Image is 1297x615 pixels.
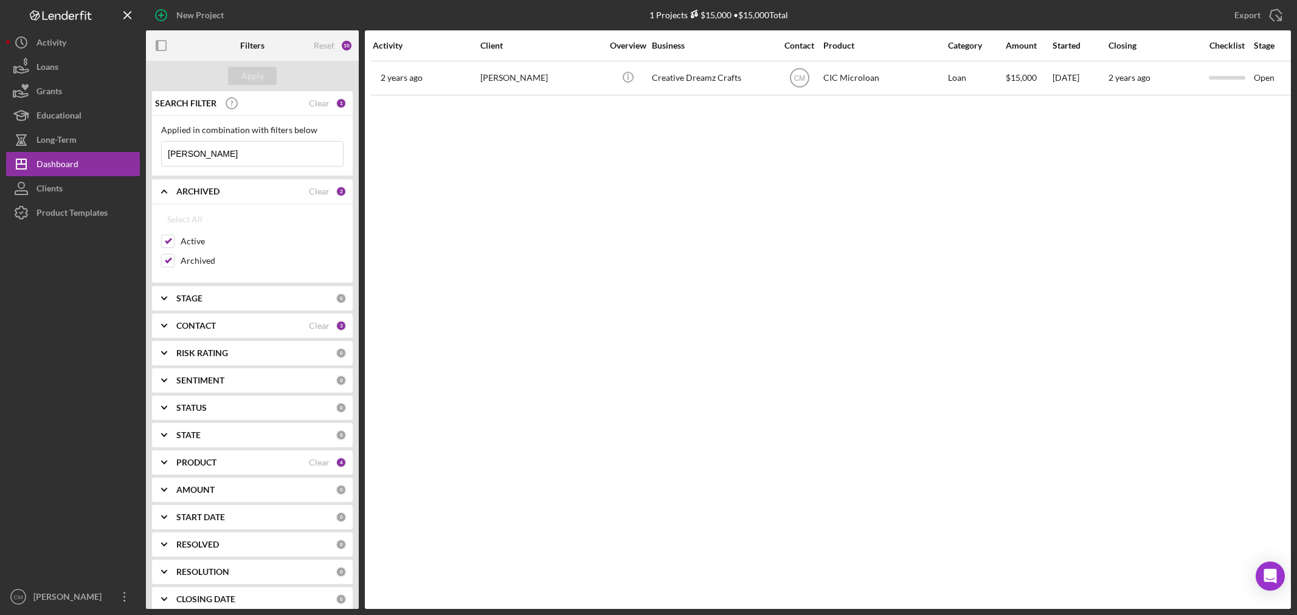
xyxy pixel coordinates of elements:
[176,430,201,440] b: STATE
[167,207,202,232] div: Select All
[30,585,109,612] div: [PERSON_NAME]
[480,41,602,50] div: Client
[181,255,344,267] label: Archived
[36,176,63,204] div: Clients
[6,176,140,201] button: Clients
[176,3,224,27] div: New Project
[176,376,224,385] b: SENTIMENT
[1109,41,1200,50] div: Closing
[1109,72,1150,83] time: 2 years ago
[1053,62,1107,94] div: [DATE]
[309,458,330,467] div: Clear
[6,585,140,609] button: CM[PERSON_NAME]
[1234,3,1261,27] div: Export
[649,10,788,20] div: 1 Projects • $15,000 Total
[176,403,207,413] b: STATUS
[341,40,353,52] div: 10
[776,41,822,50] div: Contact
[381,73,423,83] time: 2024-01-17 22:07
[1256,562,1285,591] div: Open Intercom Messenger
[36,79,62,106] div: Grants
[176,321,216,331] b: CONTACT
[336,430,347,441] div: 0
[605,41,651,50] div: Overview
[181,235,344,247] label: Active
[336,98,347,109] div: 1
[176,594,235,604] b: CLOSING DATE
[1006,41,1051,50] div: Amount
[240,41,265,50] b: Filters
[176,187,220,196] b: ARCHIVED
[14,594,23,600] text: CM
[6,79,140,103] button: Grants
[1201,41,1253,50] div: Checklist
[6,152,140,176] button: Dashboard
[948,62,1005,94] div: Loan
[336,402,347,413] div: 0
[794,74,805,83] text: CM
[336,320,347,331] div: 3
[146,3,236,27] button: New Project
[1053,41,1107,50] div: Started
[823,62,945,94] div: CIC Microloan
[36,30,66,58] div: Activity
[241,67,264,85] div: Apply
[36,128,77,155] div: Long-Term
[948,41,1005,50] div: Category
[652,62,773,94] div: Creative Dreamz Crafts
[336,293,347,304] div: 0
[314,41,334,50] div: Reset
[309,321,330,331] div: Clear
[309,98,330,108] div: Clear
[336,457,347,468] div: 4
[176,512,225,522] b: START DATE
[336,512,347,523] div: 0
[336,539,347,550] div: 0
[688,10,732,20] div: $15,000
[652,41,773,50] div: Business
[176,567,229,577] b: RESOLUTION
[176,458,216,467] b: PRODUCT
[176,540,219,549] b: RESOLVED
[373,41,479,50] div: Activity
[6,128,140,152] button: Long-Term
[176,348,228,358] b: RISK RATING
[36,55,58,82] div: Loans
[336,566,347,577] div: 0
[36,152,78,179] div: Dashboard
[6,201,140,225] button: Product Templates
[161,125,344,135] div: Applied in combination with filters below
[176,485,215,495] b: AMOUNT
[36,201,108,228] div: Product Templates
[336,375,347,386] div: 0
[336,348,347,359] div: 0
[228,67,277,85] button: Apply
[161,207,209,232] button: Select All
[176,294,202,303] b: STAGE
[480,62,602,94] div: [PERSON_NAME]
[336,186,347,197] div: 2
[1006,72,1037,83] span: $15,000
[309,187,330,196] div: Clear
[36,103,81,131] div: Educational
[6,55,140,79] button: Loans
[823,41,945,50] div: Product
[336,484,347,495] div: 0
[6,30,140,55] button: Activity
[6,103,140,128] button: Educational
[1222,3,1291,27] button: Export
[155,98,216,108] b: SEARCH FILTER
[336,594,347,605] div: 0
